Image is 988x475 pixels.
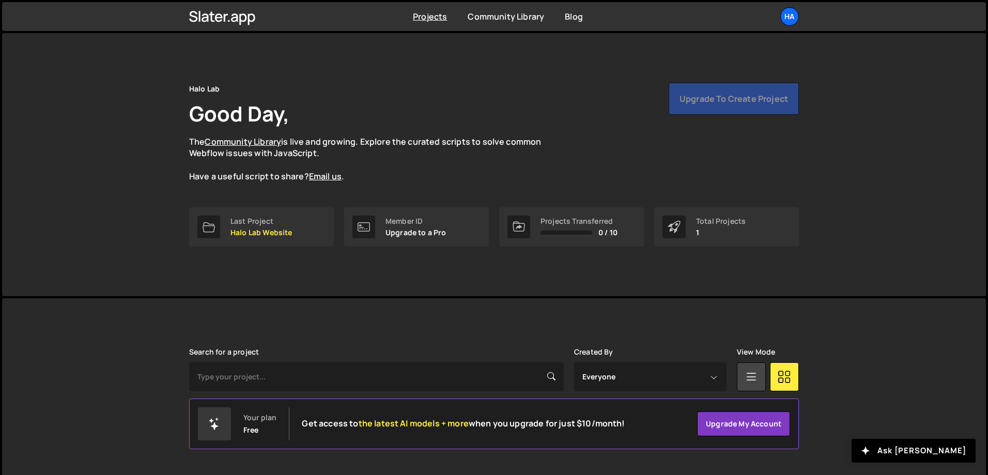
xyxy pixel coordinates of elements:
a: Upgrade my account [697,411,790,436]
a: Email us [309,171,342,182]
h1: Good Day, [189,99,289,128]
a: Last Project Halo Lab Website [189,207,334,247]
div: Member ID [385,217,446,225]
div: Last Project [230,217,292,225]
label: View Mode [737,348,775,356]
div: Your plan [243,413,276,422]
button: Ask [PERSON_NAME] [852,439,976,463]
span: 0 / 10 [598,228,617,237]
p: Upgrade to a Pro [385,228,446,237]
div: Projects Transferred [541,217,617,225]
div: Halo Lab [189,83,220,95]
label: Created By [574,348,613,356]
h2: Get access to when you upgrade for just $10/month! [302,419,625,428]
a: Blog [565,11,583,22]
p: Halo Lab Website [230,228,292,237]
a: Ha [780,7,799,26]
a: Community Library [205,136,281,147]
a: Community Library [468,11,544,22]
div: Total Projects [696,217,746,225]
input: Type your project... [189,362,564,391]
p: The is live and growing. Explore the curated scripts to solve common Webflow issues with JavaScri... [189,136,561,182]
div: Free [243,426,259,434]
label: Search for a project [189,348,259,356]
p: 1 [696,228,746,237]
a: Projects [413,11,447,22]
span: the latest AI models + more [359,418,469,429]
